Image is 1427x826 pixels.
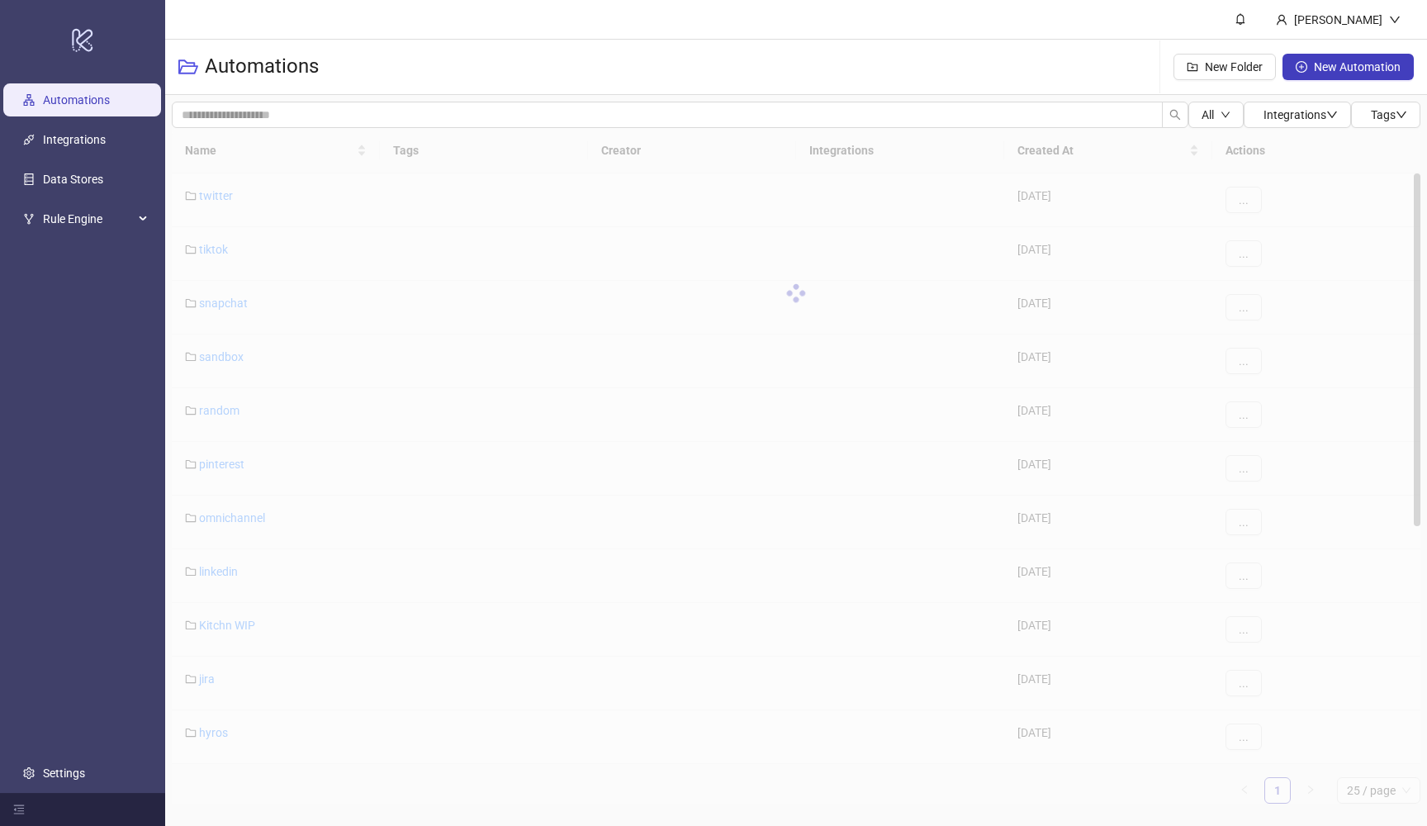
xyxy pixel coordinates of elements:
span: bell [1235,13,1246,25]
span: fork [23,213,35,225]
span: search [1169,109,1181,121]
span: plus-circle [1296,61,1307,73]
span: down [1396,109,1407,121]
button: New Automation [1282,54,1414,80]
span: down [1326,109,1338,121]
a: Settings [43,767,85,780]
a: Data Stores [43,173,103,186]
span: folder-open [178,57,198,77]
span: user [1276,14,1287,26]
button: New Folder [1173,54,1276,80]
span: New Folder [1205,60,1263,74]
button: Tagsdown [1351,102,1420,128]
span: Tags [1371,108,1407,121]
span: Integrations [1263,108,1338,121]
h3: Automations [205,54,319,80]
span: down [1389,14,1401,26]
button: Alldown [1188,102,1244,128]
span: Rule Engine [43,202,134,235]
span: All [1202,108,1214,121]
a: Integrations [43,133,106,146]
span: down [1221,110,1230,120]
button: Integrationsdown [1244,102,1351,128]
div: [PERSON_NAME] [1287,11,1389,29]
span: menu-fold [13,804,25,815]
span: New Automation [1314,60,1401,74]
span: folder-add [1187,61,1198,73]
a: Automations [43,93,110,107]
